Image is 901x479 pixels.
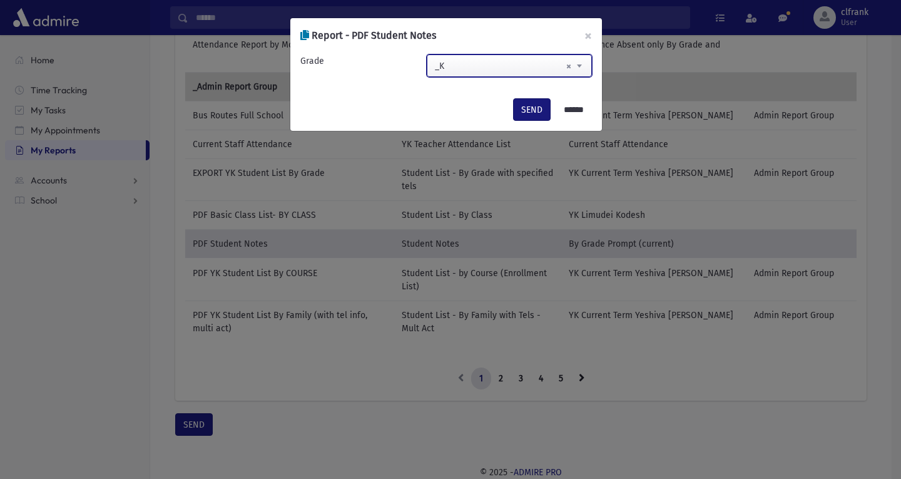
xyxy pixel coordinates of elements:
span: Remove all items [566,55,571,78]
label: Grade [300,54,324,68]
span: _K [427,55,591,78]
h6: Report - PDF Student Notes [300,28,436,43]
button: SEND [513,98,551,121]
span: _K [427,54,592,77]
button: × [574,18,602,53]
